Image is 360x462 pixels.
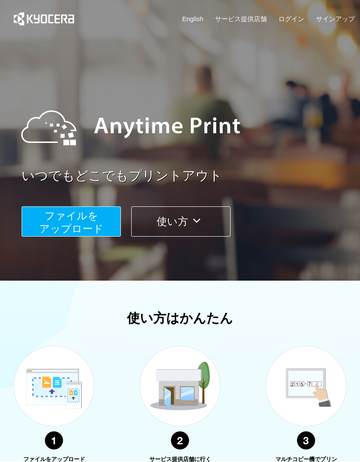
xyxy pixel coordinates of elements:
[316,14,355,23] a: サインアップ
[22,167,360,185] a: いつでもどこでもプリントアウト
[182,14,203,23] a: English
[39,210,104,234] span: ファイルを ​​アップロード
[278,14,304,23] a: ログイン
[215,14,267,23] a: サービス提供店舗
[131,206,231,237] button: 使い方
[22,206,121,237] button: ファイルを​​アップロード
